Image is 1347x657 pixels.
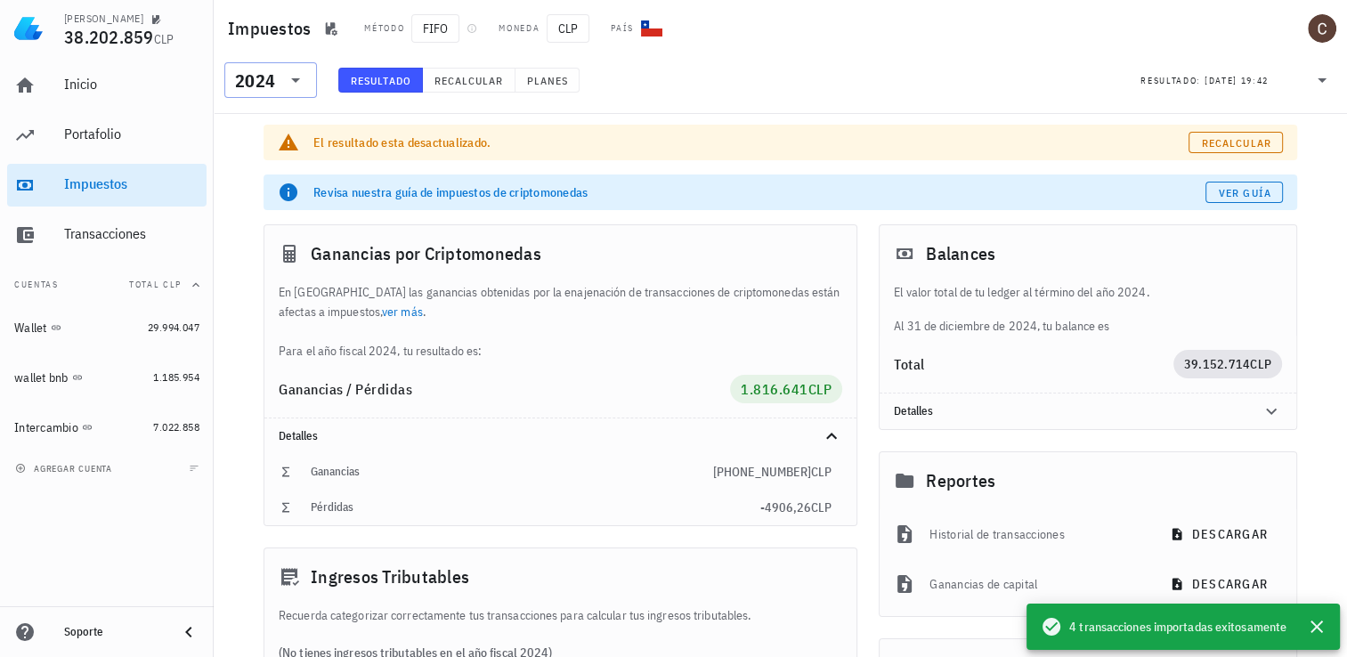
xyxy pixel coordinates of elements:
[1205,72,1269,90] div: [DATE] 19:42
[526,74,569,87] span: Planes
[880,225,1296,282] div: Balances
[7,406,207,449] a: Intercambio 7.022.858
[515,68,580,93] button: Planes
[1218,186,1271,199] span: Ver guía
[279,429,799,443] div: Detalles
[154,31,174,47] span: CLP
[547,14,589,43] span: CLP
[641,18,662,39] div: CL-icon
[153,420,199,434] span: 7.022.858
[7,356,207,399] a: wallet bnb 1.185.954
[14,14,43,43] img: LedgiFi
[880,282,1296,336] div: Al 31 de diciembre de 2024, tu balance es
[264,282,856,361] div: En [GEOGRAPHIC_DATA] las ganancias obtenidas por la enajenación de transacciones de criptomonedas...
[264,548,856,605] div: Ingresos Tributables
[499,21,540,36] div: Moneda
[1173,526,1268,542] span: descargar
[894,357,1173,371] div: Total
[1130,63,1343,97] div: Resultado:[DATE] 19:42
[434,74,504,87] span: Recalcular
[264,418,856,454] div: Detalles
[760,499,811,515] span: -4906,26
[228,14,318,43] h1: Impuestos
[1184,356,1251,372] span: 39.152.714
[129,279,182,290] span: Total CLP
[1159,568,1282,600] button: descargar
[64,76,199,93] div: Inicio
[14,420,78,435] div: Intercambio
[14,370,69,385] div: wallet bnb
[264,225,856,282] div: Ganancias por Criptomonedas
[7,264,207,306] button: CuentasTotal CLP
[311,465,713,479] div: Ganancias
[880,452,1296,509] div: Reportes
[741,380,808,398] span: 1.816.641
[808,380,832,398] span: CLP
[1201,136,1271,150] span: Recalcular
[929,564,1144,604] div: Ganancias de capital
[713,464,811,480] span: [PHONE_NUMBER]
[1189,132,1283,153] a: Recalcular
[382,304,423,320] a: ver más
[1308,14,1336,43] div: avatar
[313,183,1205,201] div: Revisa nuestra guía de impuestos de criptomonedas
[224,62,317,98] div: 2024
[11,459,120,477] button: agregar cuenta
[364,21,404,36] div: Método
[894,282,1282,302] p: El valor total de tu ledger al término del año 2024.
[311,500,760,515] div: Pérdidas
[811,464,832,480] span: CLP
[7,306,207,349] a: Wallet 29.994.047
[411,14,459,43] span: FIFO
[279,380,412,398] span: Ganancias / Pérdidas
[64,126,199,142] div: Portafolio
[313,134,1189,151] div: El resultado esta desactualizado.
[880,393,1296,429] div: Detalles
[1205,182,1283,203] a: Ver guía
[1173,576,1268,592] span: descargar
[153,370,199,384] span: 1.185.954
[338,68,423,93] button: Resultado
[350,74,411,87] span: Resultado
[811,499,832,515] span: CLP
[1069,617,1286,637] span: 4 transacciones importadas exitosamente
[423,68,515,93] button: Recalcular
[1250,356,1271,372] span: CLP
[7,214,207,256] a: Transacciones
[264,605,856,625] div: Recuerda categorizar correctamente tus transacciones para calcular tus ingresos tributables.
[1140,69,1205,92] div: Resultado:
[7,164,207,207] a: Impuestos
[929,515,1144,554] div: Historial de transacciones
[235,72,275,90] div: 2024
[894,404,1239,418] div: Detalles
[64,225,199,242] div: Transacciones
[7,64,207,107] a: Inicio
[1159,518,1282,550] button: descargar
[7,114,207,157] a: Portafolio
[611,21,634,36] div: País
[64,175,199,192] div: Impuestos
[64,25,154,49] span: 38.202.859
[64,12,143,26] div: [PERSON_NAME]
[19,463,112,474] span: agregar cuenta
[14,320,47,336] div: Wallet
[148,320,199,334] span: 29.994.047
[64,625,164,639] div: Soporte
